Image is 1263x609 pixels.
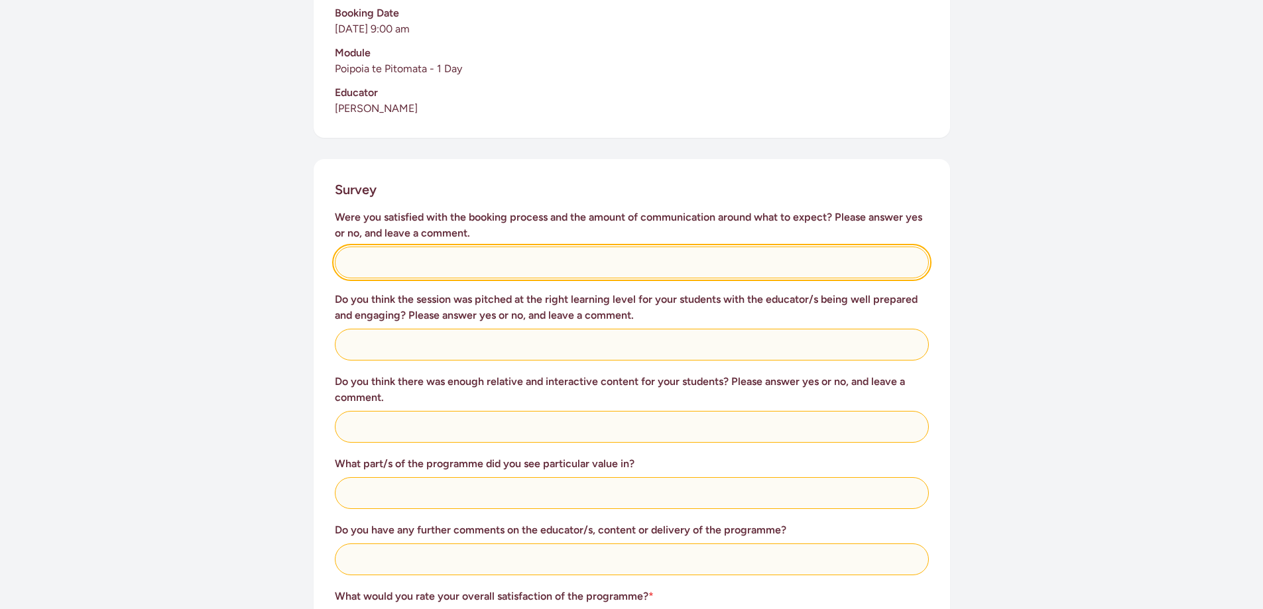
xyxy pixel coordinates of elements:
[335,85,929,101] h3: Educator
[335,21,929,37] p: [DATE] 9:00 am
[335,180,377,199] h2: Survey
[335,292,929,323] h3: Do you think the session was pitched at the right learning level for your students with the educa...
[335,45,929,61] h3: Module
[335,61,929,77] p: Poipoia te Pitomata - 1 Day
[335,456,929,472] h3: What part/s of the programme did you see particular value in?
[335,374,929,406] h3: Do you think there was enough relative and interactive content for your students? Please answer y...
[335,209,929,241] h3: Were you satisfied with the booking process and the amount of communication around what to expect...
[335,101,929,117] p: [PERSON_NAME]
[335,5,929,21] h3: Booking Date
[335,588,929,604] h3: What would you rate your overall satisfaction of the programme?
[335,522,929,538] h3: Do you have any further comments on the educator/s, content or delivery of the programme?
